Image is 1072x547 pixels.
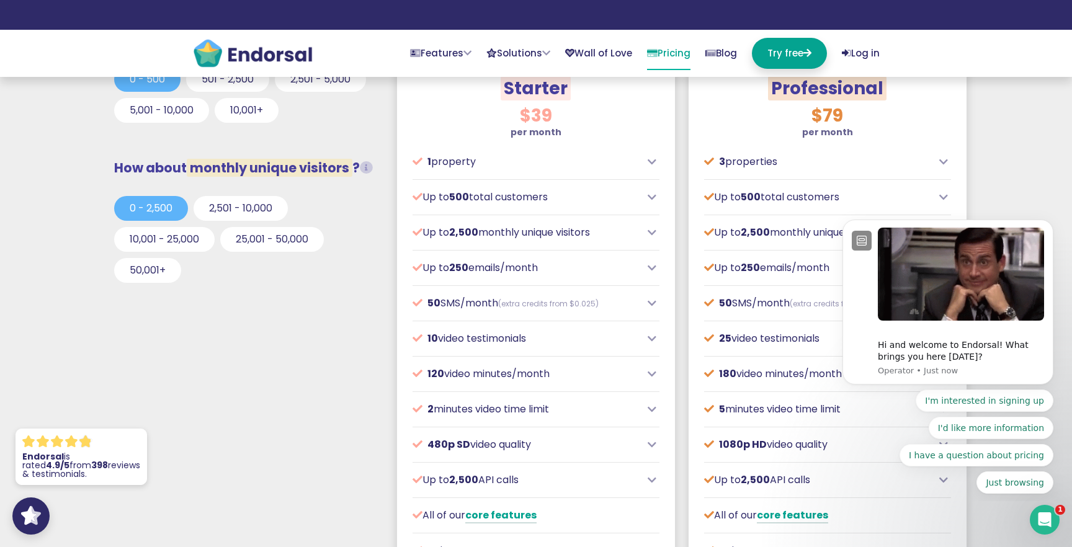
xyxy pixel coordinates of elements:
[719,296,732,310] span: 50
[741,473,770,487] span: 2,500
[768,76,887,100] span: Professional
[449,473,478,487] span: 2,500
[719,437,767,451] span: 1080p HD
[790,298,890,309] span: (extra credits from $0.025)
[192,38,313,69] img: endorsal-logo@2x.png
[704,331,932,346] p: video testimonials
[427,437,470,451] span: 480p SD
[46,459,69,471] strong: 4.9/5
[704,437,932,452] p: video quality
[842,38,880,69] a: Log in
[449,260,468,275] span: 250
[22,450,64,463] strong: Endorsal
[114,98,209,123] button: 5,001 - 10,000
[486,38,550,69] a: Solutions
[449,225,478,239] span: 2,500
[704,225,932,240] p: Up to monthly unique visitors
[704,296,932,311] p: SMS/month
[114,196,188,221] button: 0 - 2,500
[427,331,438,345] span: 10
[704,402,932,417] p: minutes video time limit
[413,367,641,381] p: video minutes/month
[647,38,690,70] a: Pricing
[215,98,279,123] button: 10,001+
[186,67,269,92] button: 501 - 2,500
[413,154,641,169] p: property
[752,38,827,69] a: Try free
[565,38,632,69] a: Wall of Love
[114,67,181,92] button: 0 - 500
[413,473,641,487] p: Up to API calls
[704,367,932,381] p: video minutes/month
[704,260,932,275] p: Up to emails/month
[91,459,108,471] strong: 398
[427,402,434,416] span: 2
[501,76,571,100] span: Starter
[465,508,537,523] a: core features
[757,508,828,523] a: core features
[413,260,641,275] p: Up to emails/month
[719,331,731,345] span: 25
[220,227,324,252] button: 25,001 - 50,000
[427,296,440,310] span: 50
[187,159,352,177] span: monthly unique visitors
[741,225,770,239] span: 2,500
[719,154,725,169] span: 3
[802,126,853,138] strong: per month
[704,508,932,523] p: All of our
[741,190,761,204] span: 500
[413,225,641,240] p: Up to monthly unique visitors
[413,437,641,452] p: video quality
[511,126,561,138] strong: per month
[704,154,932,169] p: properties
[704,473,932,487] p: Up to API calls
[719,367,736,381] span: 180
[1055,505,1065,515] span: 1
[498,298,599,309] span: (extra credits from $0.025)
[824,208,1072,501] iframe: Intercom notifications message
[413,331,641,346] p: video testimonials
[413,190,641,205] p: Up to total customers
[811,104,843,128] span: $79
[705,38,737,69] a: Blog
[427,154,431,169] span: 1
[704,190,932,205] p: Up to total customers
[360,161,373,174] i: Unique visitors that view our social proof tools (widgets, FOMO popups or Wall of Love) on your w...
[427,367,444,381] span: 120
[22,452,140,478] p: is rated from reviews & testimonials.
[1030,505,1060,535] iframe: Intercom live chat
[719,402,725,416] span: 5
[413,296,641,311] p: SMS/month
[449,190,469,204] span: 500
[520,104,552,128] span: $39
[413,508,641,523] p: All of our
[114,258,181,283] button: 50,001+
[741,260,760,275] span: 250
[413,402,641,417] p: minutes video time limit
[275,67,366,92] button: 2,501 - 5,000
[114,227,215,252] button: 10,001 - 25,000
[410,38,471,69] a: Features
[114,160,375,176] h3: How about ?
[194,196,288,221] button: 2,501 - 10,000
